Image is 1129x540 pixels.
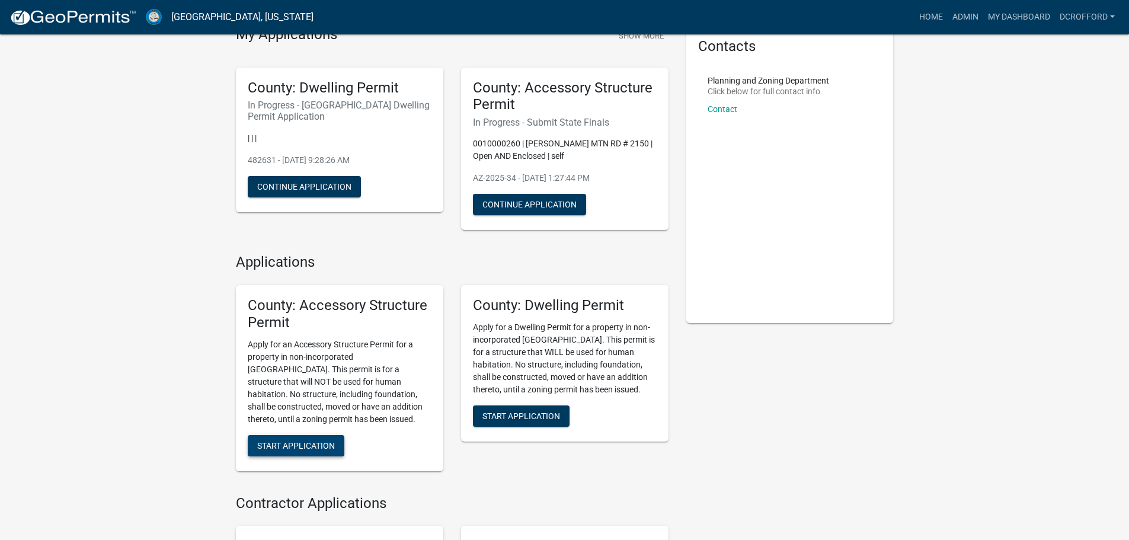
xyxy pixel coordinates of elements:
a: Admin [948,6,983,28]
h6: In Progress - [GEOGRAPHIC_DATA] Dwelling Permit Application [248,100,431,122]
p: Apply for an Accessory Structure Permit for a property in non-incorporated [GEOGRAPHIC_DATA]. Thi... [248,338,431,426]
p: Planning and Zoning Department [708,76,829,85]
h4: Contractor Applications [236,495,669,512]
p: 482631 - [DATE] 9:28:26 AM [248,154,431,167]
h4: My Applications [236,26,337,44]
p: | | | [248,132,431,145]
a: [GEOGRAPHIC_DATA], [US_STATE] [171,7,314,27]
a: My Dashboard [983,6,1055,28]
button: Start Application [473,405,570,427]
p: 0010000260 | [PERSON_NAME] MTN RD # 2150 | Open AND Enclosed | self [473,138,657,162]
h6: In Progress - Submit State Finals [473,117,657,128]
h5: Contacts [698,38,882,55]
a: dcrofford [1055,6,1120,28]
button: Show More [614,26,669,46]
span: Start Application [482,411,560,420]
p: AZ-2025-34 - [DATE] 1:27:44 PM [473,172,657,184]
button: Continue Application [473,194,586,215]
a: Home [914,6,948,28]
span: Start Application [257,440,335,450]
a: Contact [708,104,737,114]
h5: County: Accessory Structure Permit [248,297,431,331]
h5: County: Dwelling Permit [473,297,657,314]
h5: County: Dwelling Permit [248,79,431,97]
img: Custer County, Colorado [146,9,162,25]
button: Start Application [248,435,344,456]
p: Apply for a Dwelling Permit for a property in non-incorporated [GEOGRAPHIC_DATA]. This permit is ... [473,321,657,396]
button: Continue Application [248,176,361,197]
h4: Applications [236,254,669,271]
h5: County: Accessory Structure Permit [473,79,657,114]
p: Click below for full contact info [708,87,829,95]
wm-workflow-list-section: Applications [236,254,669,480]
